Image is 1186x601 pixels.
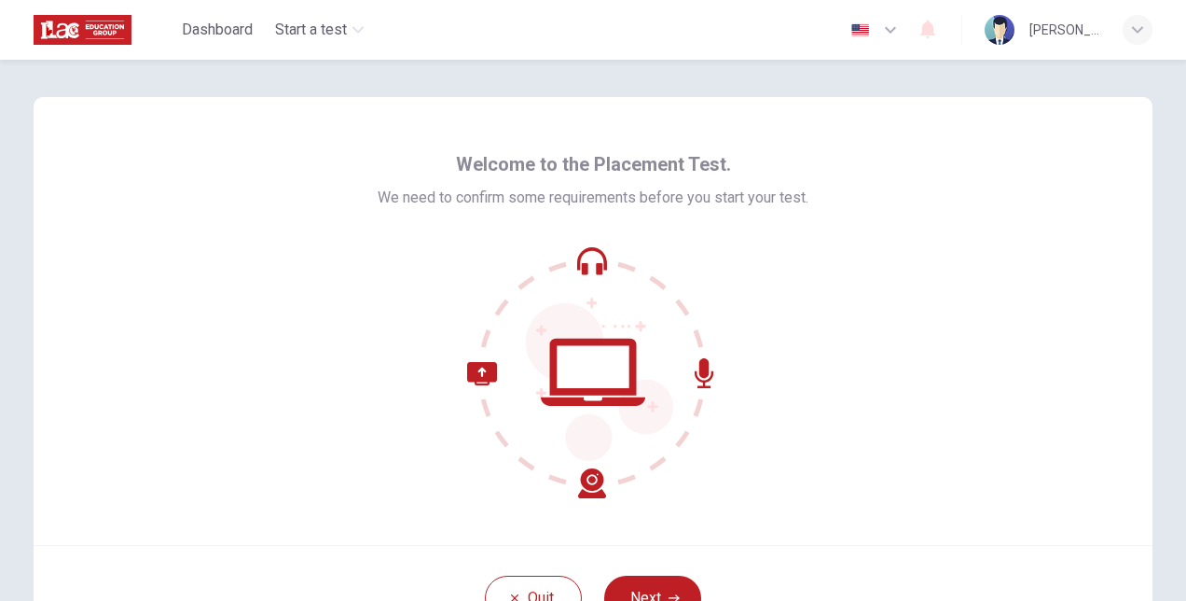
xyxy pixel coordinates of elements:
button: Dashboard [174,13,260,47]
img: Profile picture [985,15,1014,45]
span: Dashboard [182,19,253,41]
div: [PERSON_NAME] [1029,19,1100,41]
a: ILAC logo [34,11,174,49]
span: We need to confirm some requirements before you start your test. [378,187,808,209]
span: Start a test [275,19,347,41]
span: Welcome to the Placement Test. [456,149,731,179]
img: ILAC logo [34,11,131,49]
button: Start a test [268,13,371,47]
img: en [848,23,872,37]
